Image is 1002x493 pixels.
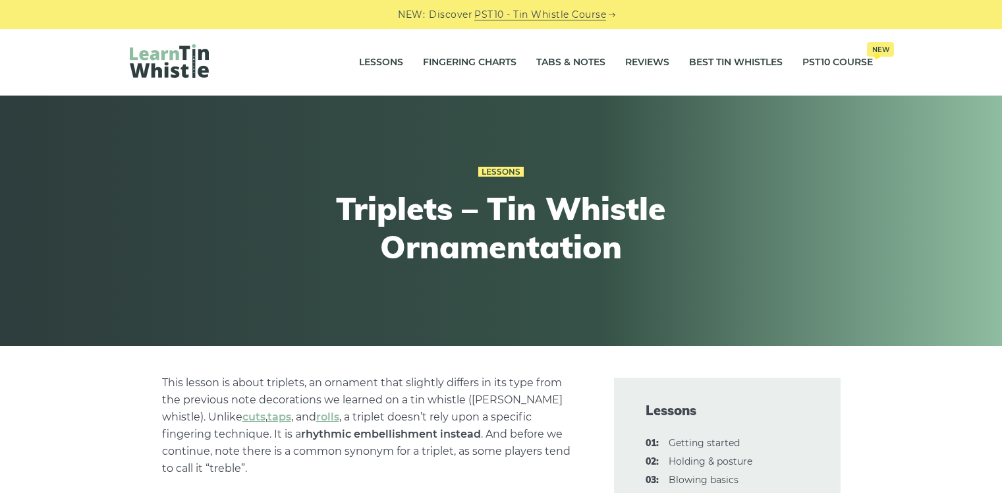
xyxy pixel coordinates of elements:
a: 02:Holding & posture [669,455,752,467]
a: 03:Blowing basics [669,474,738,486]
span: 01: [646,436,659,451]
a: 01:Getting started [669,437,740,449]
span: New [867,42,894,57]
a: Fingering Charts [423,46,516,79]
a: Tabs & Notes [536,46,605,79]
a: taps [267,411,291,423]
a: Best Tin Whistles [689,46,783,79]
span: Lessons [646,401,809,420]
span: 03: [646,473,659,488]
span: 02: [646,454,659,470]
a: Lessons [359,46,403,79]
a: cuts [242,411,265,423]
p: This lesson is about triplets, an ornament that slightly differs in its type from the previous no... [162,374,582,477]
strong: rhythmic embellishment instead [301,428,481,440]
a: Reviews [625,46,669,79]
img: LearnTinWhistle.com [130,44,209,78]
h1: Triplets – Tin Whistle Ornamentation [259,190,744,266]
a: Lessons [478,167,524,177]
a: rolls [316,411,339,423]
a: PST10 CourseNew [802,46,873,79]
